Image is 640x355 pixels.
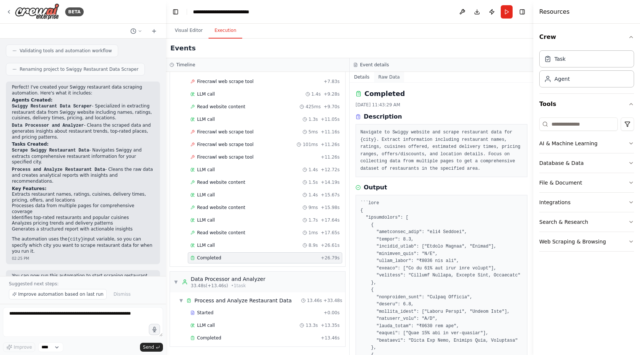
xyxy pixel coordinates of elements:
[306,104,321,110] span: 425ms
[324,91,340,97] span: + 9.28s
[309,192,318,198] span: 1.4s
[194,297,292,304] div: Process and Analyze Restaurant Data
[321,116,340,122] span: + 11.05s
[197,154,254,160] span: Firecrawl web scrape tool
[197,179,245,185] span: Read website content
[12,104,92,109] code: Swiggy Restaurant Data Scraper
[356,102,527,108] div: [DATE] 11:43:29 AM
[539,94,634,115] button: Tools
[309,242,318,248] span: 8.9s
[360,62,389,68] h3: Event details
[12,147,154,165] p: - Navigates Swiggy and extracts comprehensive restaurant information for your specified city.
[197,79,254,84] span: Firecrawl web scrape tool
[539,7,570,16] h4: Resources
[12,273,154,291] p: You can now run this automation to start scraping restaurant data from Swiggy. When you run it, y...
[309,230,318,236] span: 1ms
[12,123,84,128] code: Data Processor and Analyzer
[12,192,154,203] li: Extracts restaurant names, ratings, cuisines, delivery times, pricing, offers, and locations
[12,203,154,215] li: Processes data from multiple pages for comprehensive coverage
[360,129,523,172] pre: Navigate to Swiggy website and scrape restaurant data for {city}. Extract information including r...
[374,72,404,82] button: Raw Data
[197,167,215,173] span: LLM call
[309,179,318,185] span: 1.5s
[12,186,46,191] strong: Key Features:
[197,242,215,248] span: LLM call
[191,283,228,289] span: 33.48s (+13.46s)
[12,167,154,185] p: - Cleans the raw data and creates analytical reports with insights and recommendations.
[197,255,221,261] span: Completed
[311,91,321,97] span: 1.4s
[324,104,340,110] span: + 9.70s
[324,79,340,84] span: + 7.83s
[18,291,103,297] span: Improve automation based on last run
[110,289,134,299] button: Dismiss
[539,173,634,192] button: File & Document
[307,298,322,303] span: 13.46s
[3,342,35,352] button: Improve
[197,230,245,236] span: Read website content
[12,84,154,96] p: Perfect! I've created your Swiggy restaurant data scraping automation. Here's what it includes:
[321,142,340,147] span: + 11.26s
[321,192,340,198] span: + 15.67s
[197,104,245,110] span: Read website content
[309,167,318,173] span: 1.4s
[539,193,634,212] button: Integrations
[197,91,215,97] span: LLM call
[539,153,634,173] button: Database & Data
[321,335,340,341] span: + 13.46s
[9,289,107,299] button: Improve automation based on last run
[321,230,340,236] span: + 17.65s
[197,217,215,223] span: LLM call
[321,217,340,223] span: + 17.64s
[321,322,340,328] span: + 13.35s
[113,291,130,297] span: Dismiss
[197,142,254,147] span: Firecrawl web scrape tool
[309,217,318,223] span: 1.7s
[197,116,215,122] span: LLM call
[321,242,340,248] span: + 26.61s
[12,226,154,232] li: Generates a structured report with actionable insights
[149,324,160,335] button: Click to speak your automation idea
[554,75,570,83] div: Agent
[539,115,634,258] div: Tools
[321,179,340,185] span: + 14.19s
[12,97,53,103] strong: Agents Created:
[197,310,213,316] span: Started
[170,7,181,17] button: Hide left sidebar
[197,192,215,198] span: LLM call
[309,129,318,135] span: 5ms
[321,154,340,160] span: + 11.26s
[364,183,387,192] h3: Output
[12,236,154,254] p: The automation uses the input variable, so you can specify which city you want to scrape restaura...
[12,103,154,121] p: - Specialized in extracting restaurant data from Swiggy website including names, ratings, cuisine...
[20,66,139,72] span: Renaming project to Swiggy Restaurant Data Scraper
[169,23,209,39] button: Visual Editor
[231,283,246,289] span: • 1 task
[321,167,340,173] span: + 12.72s
[303,142,318,147] span: 101ms
[67,237,83,242] code: {city}
[12,148,89,153] code: Scrape Swiggy Restaurant Data
[143,344,154,350] span: Send
[321,255,340,261] span: + 26.79s
[539,134,634,153] button: AI & Machine Learning
[539,27,634,47] button: Crew
[12,220,154,226] li: Analyzes pricing trends and delivery patterns
[364,89,405,99] h2: Completed
[539,232,634,251] button: Web Scraping & Browsing
[176,62,195,68] h3: Timeline
[174,279,178,285] span: ▼
[350,72,374,82] button: Details
[517,7,527,17] button: Hide right sidebar
[14,344,32,350] span: Improve
[306,322,318,328] span: 13.3s
[148,27,160,36] button: Start a new chat
[65,7,84,16] div: BETA
[309,116,318,122] span: 1.3s
[539,212,634,232] button: Search & Research
[12,256,154,261] div: 02:25 PM
[197,129,254,135] span: Firecrawl web scrape tool
[539,47,634,93] div: Crew
[127,27,145,36] button: Switch to previous chat
[15,3,59,20] img: Logo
